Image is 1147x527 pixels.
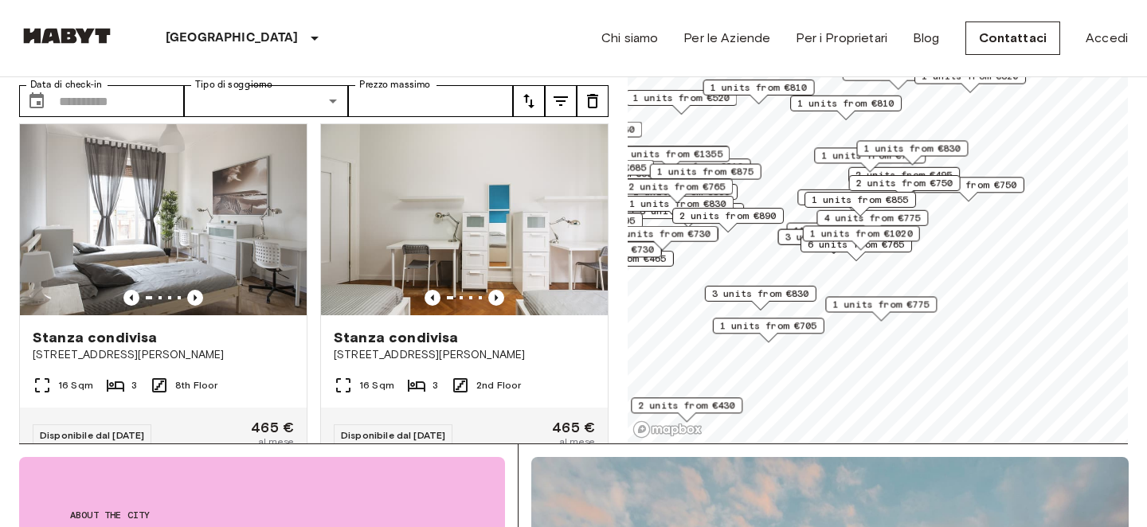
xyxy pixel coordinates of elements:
span: 4 units from €735 [850,66,947,80]
span: 2 units from €810 [647,159,744,174]
a: Blog [913,29,940,48]
span: 1 units from €520 [632,91,730,105]
button: Previous image [123,290,139,306]
span: 3 [131,378,137,392]
a: Marketing picture of unit IT-14-019-001-02HPrevious imagePrevious imageStanza condivisa[STREET_AD... [19,123,307,463]
a: Marketing picture of unit IT-14-019-003-02HPrevious imagePrevious imageStanza condivisa[STREET_AD... [320,123,609,463]
span: 1 units from €875 [657,165,754,179]
div: Map marker [803,225,920,250]
span: 1 units from €730 [558,242,655,256]
div: Map marker [778,229,890,254]
a: Per i Proprietari [796,29,887,48]
a: Per le Aziende [683,29,770,48]
span: 1 units from €810 [797,96,895,111]
div: Map marker [640,158,751,183]
img: Habyt [19,28,115,44]
span: 465 € [251,420,294,435]
div: Map marker [797,189,914,214]
span: 465 € [552,420,595,435]
span: 3 [433,378,438,392]
span: [STREET_ADDRESS][PERSON_NAME] [334,347,595,363]
img: Marketing picture of unit IT-14-019-001-02H [20,124,307,315]
span: 3 units from €785 [785,230,883,244]
div: Map marker [550,241,662,266]
span: [STREET_ADDRESS][PERSON_NAME] [33,347,294,363]
div: Map marker [790,96,902,120]
div: Map marker [626,184,738,209]
a: Mapbox logo [632,420,703,439]
span: 1 units from €695 [538,213,636,228]
button: Previous image [425,290,440,306]
span: 3 units from €830 [712,287,809,301]
span: 1 units from €830 [629,197,726,211]
div: Map marker [672,208,784,232]
span: 2 units from €765 [628,179,726,193]
button: Previous image [488,290,504,306]
div: Map marker [613,146,730,170]
div: Map marker [787,223,904,248]
div: Map marker [622,196,734,221]
div: Map marker [607,226,718,251]
span: 2 units from €465 [570,252,667,266]
div: Map marker [804,192,916,217]
div: Map marker [631,397,742,422]
span: 16 Sqm [359,378,394,392]
span: 2 units from €830 [538,123,635,137]
span: 2nd Floor [476,378,521,392]
span: 1 units from €785 [821,148,918,162]
span: 2 units from €495 [855,168,953,182]
span: al mese [559,435,595,449]
span: 8th Floor [175,378,217,392]
button: tune [513,85,545,117]
div: Map marker [632,203,744,228]
a: Accedi [1086,29,1128,48]
span: 1 units from €810 [711,80,808,95]
a: Chi siamo [601,29,658,48]
div: Map marker [848,167,960,192]
span: 11 units from €530 [794,224,897,238]
div: Map marker [703,80,815,104]
img: Marketing picture of unit IT-14-019-003-02H [321,124,608,315]
label: Tipo di soggiorno [195,78,272,92]
span: 1 units from €775 [832,297,930,311]
span: al mese [258,435,294,449]
span: 2 units from €750 [856,176,953,190]
button: tune [577,85,609,117]
div: Map marker [562,251,674,275]
span: 1 units from €830 [863,141,961,155]
span: 1 units from €820 [922,69,1019,84]
button: Choose date [21,85,53,117]
span: 2 units from €730 [614,227,711,241]
div: Map marker [816,210,928,235]
span: 2 units from €750 [920,178,1017,192]
span: 2 units from €1355 [620,146,722,161]
div: Map marker [530,122,642,146]
div: Map marker [849,175,961,200]
span: Stanza condivisa [33,328,157,347]
span: 2 units from €890 [679,209,777,223]
div: Map marker [625,90,737,115]
div: Map marker [914,68,1026,93]
div: Map marker [705,286,816,310]
span: 1 units from €705 [720,318,817,333]
span: 1 units from €685 [550,161,647,175]
div: Map marker [801,236,912,261]
div: Map marker [814,147,926,172]
div: Map marker [713,318,824,342]
label: Prezzo massimo [359,78,430,92]
span: Stanza condivisa [334,328,458,347]
span: 6 units from €765 [808,237,905,252]
span: 4 units from €775 [824,211,921,225]
button: Previous image [187,290,203,306]
button: tune [545,85,577,117]
div: Map marker [650,164,761,189]
div: Map marker [542,160,654,185]
span: Disponibile dal [DATE] [40,429,144,441]
a: Contattaci [965,21,1061,55]
span: About the city [70,508,454,522]
span: 1 units from €1020 [810,226,913,240]
label: Data di check-in [30,78,102,92]
span: 16 Sqm [58,378,93,392]
p: [GEOGRAPHIC_DATA] [166,29,299,48]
